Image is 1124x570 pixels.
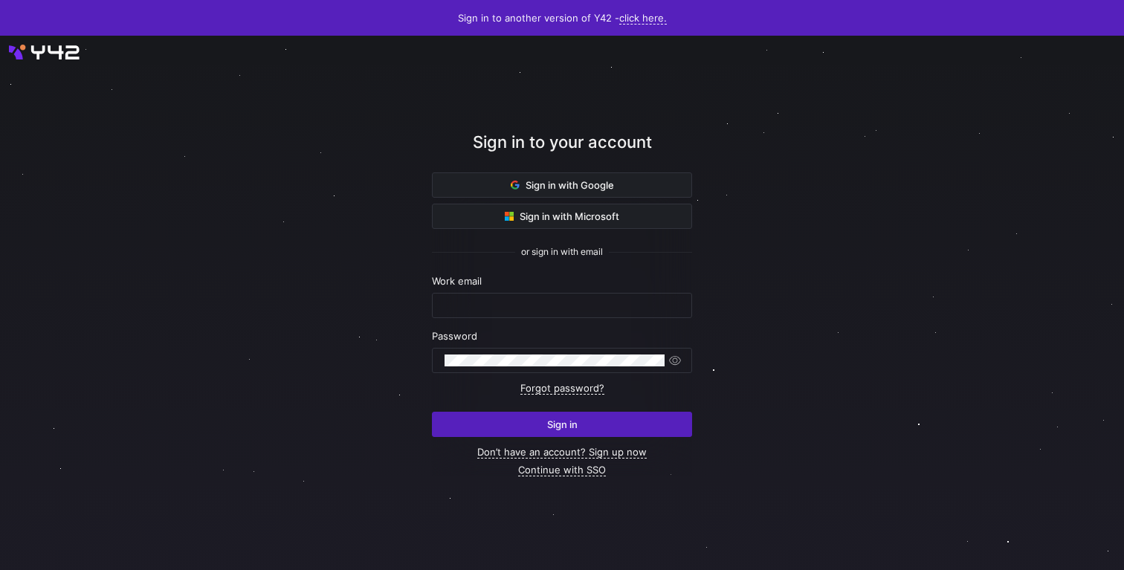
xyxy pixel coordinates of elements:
[432,204,692,229] button: Sign in with Microsoft
[432,130,692,172] div: Sign in to your account
[521,247,603,257] span: or sign in with email
[432,412,692,437] button: Sign in
[511,179,614,191] span: Sign in with Google
[547,418,578,430] span: Sign in
[432,330,477,342] span: Password
[619,12,667,25] a: click here.
[505,210,619,222] span: Sign in with Microsoft
[520,382,604,395] a: Forgot password?
[518,464,606,476] a: Continue with SSO
[432,172,692,198] button: Sign in with Google
[432,275,482,287] span: Work email
[477,446,647,459] a: Don’t have an account? Sign up now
